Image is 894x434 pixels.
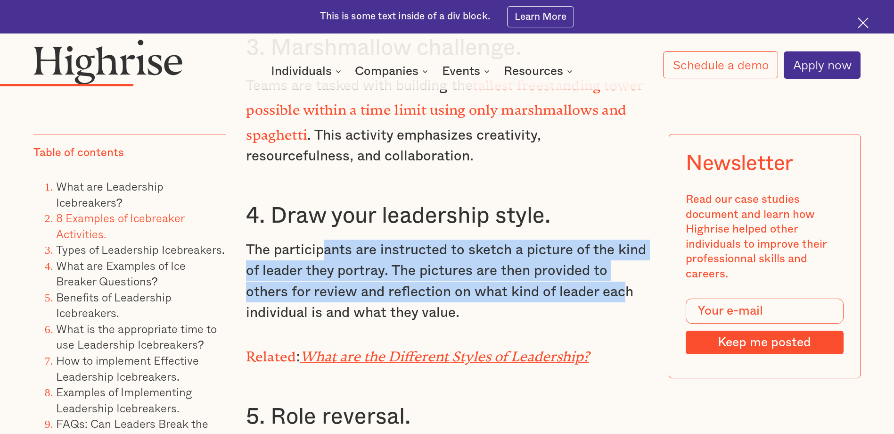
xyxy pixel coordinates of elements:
[56,288,172,322] a: Benefits of Leadership Icebreakers.
[442,66,492,77] div: Events
[271,66,344,77] div: Individuals
[56,351,199,385] a: How to implement Effective Leadership Icebreakers.
[686,151,793,176] div: Newsletter
[442,66,480,77] div: Events
[56,383,192,417] a: Examples of Implementing Leadership Icebreakers.
[246,403,648,431] h3: 5. Role reversal.
[686,331,843,354] input: Keep me posted
[504,66,563,77] div: Resources
[56,320,217,353] a: What is the appropriate time to use Leadership Icebreakers?
[246,343,648,367] p: :
[504,66,575,77] div: Resources
[33,39,183,84] img: Highrise logo
[56,177,164,211] a: What are Leadership Icebreakers?
[686,299,843,354] form: Modal Form
[300,349,589,358] a: What are the Different Styles of Leadership?
[271,66,332,77] div: Individuals
[507,6,574,27] a: Learn More
[784,51,861,79] a: Apply now
[246,202,648,230] h3: 4. Draw your leadership style.
[246,240,648,324] p: The participants are instructed to sketch a picture of the kind of leader they portray. The pictu...
[56,241,225,258] a: Types of Leadership Icebreakers.
[355,66,418,77] div: Companies
[686,299,843,324] input: Your e-mail
[246,77,643,136] strong: tallest freestanding tower possible within a time limit using only marshmallows and spaghetti
[858,17,869,28] img: Cross icon
[246,349,296,358] strong: Related
[355,66,431,77] div: Companies
[56,257,186,290] a: What are Examples of Ice Breaker Questions?
[320,10,490,23] div: This is some text inside of a div block.
[686,192,843,282] div: Read our case studies document and learn how Highrise helped other individuals to improve their p...
[246,72,648,167] p: Teams are tasked with building the . This activity emphasizes creativity, resourcefulness, and co...
[663,51,778,78] a: Schedule a demo
[56,209,184,242] a: 8 Examples of Icebreaker Activities.
[33,146,124,161] div: Table of contents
